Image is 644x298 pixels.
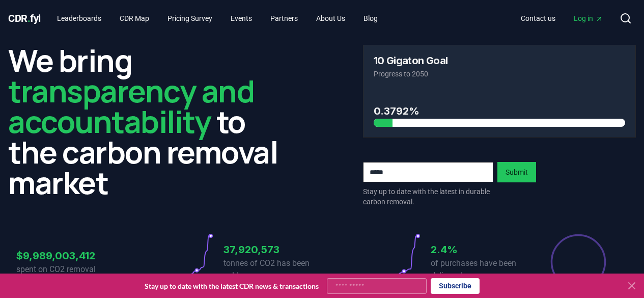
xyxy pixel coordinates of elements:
span: Log in [574,13,603,23]
a: Leaderboards [49,9,109,28]
button: Submit [497,162,536,182]
span: CDR fyi [8,12,41,24]
h3: 37,920,573 [223,242,322,257]
nav: Main [513,9,611,28]
p: Stay up to date with the latest in durable carbon removal. [363,186,493,207]
span: transparency and accountability [8,70,254,142]
p: spent on CO2 removal [16,263,115,276]
p: of purchases have been delivered [431,257,529,282]
h3: 10 Gigaton Goal [374,56,448,66]
a: Log in [566,9,611,28]
h3: 0.3792% [374,103,626,119]
a: CDR Map [111,9,157,28]
a: Events [222,9,260,28]
nav: Main [49,9,386,28]
a: Partners [262,9,306,28]
span: . [27,12,31,24]
p: Progress to 2050 [374,69,626,79]
div: Percentage of sales delivered [550,233,607,290]
p: tonnes of CO2 has been sold [223,257,322,282]
h3: 2.4% [431,242,529,257]
a: About Us [308,9,353,28]
a: Contact us [513,9,564,28]
h2: We bring to the carbon removal market [8,45,282,198]
a: Pricing Survey [159,9,220,28]
a: Blog [355,9,386,28]
a: CDR.fyi [8,11,41,25]
h3: $9,989,003,412 [16,248,115,263]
